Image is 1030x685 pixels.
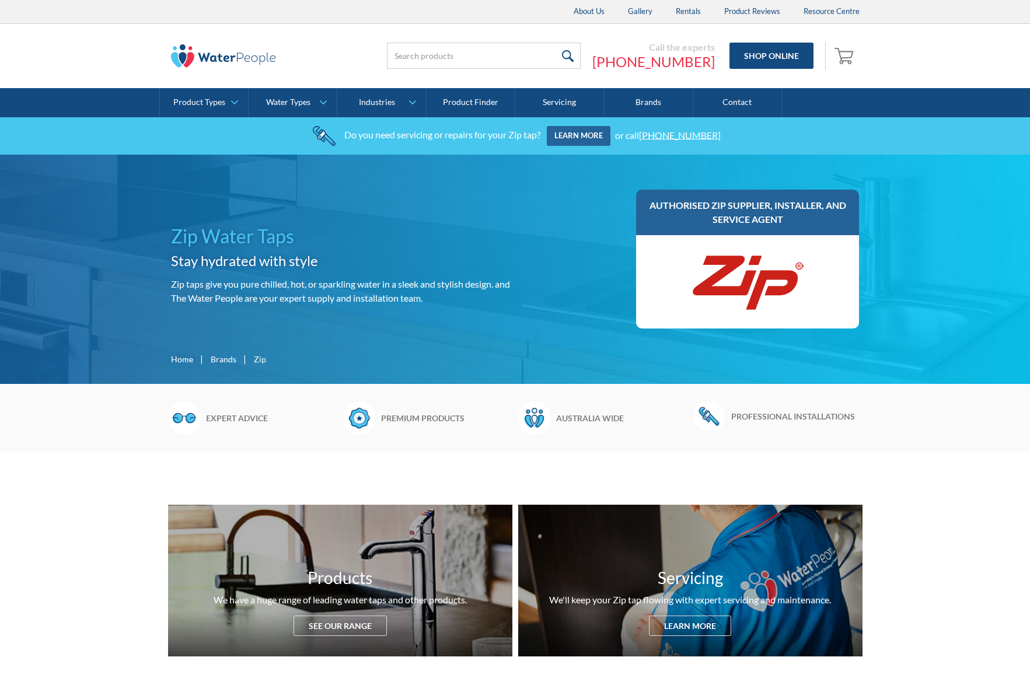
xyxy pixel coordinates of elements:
a: Brands [211,353,236,365]
a: Home [171,353,193,365]
input: Search products [387,43,581,69]
img: Waterpeople Symbol [518,401,550,434]
a: Open empty cart [832,42,860,70]
img: Glasses [168,401,200,434]
a: ServicingWe'll keep your Zip tap flowing with expert servicing and maintenance.Learn more [518,505,863,656]
div: | [199,352,205,366]
a: [PHONE_NUMBER] [639,129,721,140]
div: We have a huge range of leading water taps and other products. [214,593,467,607]
p: Zip taps give you pure chilled, hot, or sparkling water in a sleek and stylish design. and The Wa... [171,277,511,305]
h6: Premium products [381,412,512,424]
h3: Authorised Zip supplier, installer, and service agent [648,198,848,226]
a: Learn more [547,126,610,146]
div: or call [615,129,721,140]
img: shopping cart [835,46,857,65]
img: The Water People [171,44,276,68]
div: Do you need servicing or repairs for your Zip tap? [344,129,540,140]
div: Industries [359,97,395,107]
a: Product Finder [427,88,515,117]
div: Product Types [173,97,225,107]
h6: Expert advice [206,412,337,424]
img: Wrench [693,401,725,431]
img: Zip [689,247,806,317]
a: Brands [604,88,693,117]
div: Water Types [266,97,310,107]
a: ProductsWe have a huge range of leading water taps and other products.See our range [168,505,512,656]
h6: Australia wide [556,412,687,424]
div: | [242,352,248,366]
h3: Products [308,565,372,590]
h2: Stay hydrated with style [171,250,511,271]
a: Water Types [249,88,337,117]
h6: Professional installations [731,410,863,422]
div: See our range [294,616,387,636]
div: Zip [254,353,266,365]
h3: Servicing [658,565,723,590]
a: Servicing [515,88,604,117]
img: Badge [343,401,375,434]
a: Industries [337,88,425,117]
a: Product Types [160,88,248,117]
div: We'll keep your Zip tap flowing with expert servicing and maintenance. [549,593,831,607]
a: [PHONE_NUMBER] [592,53,715,71]
h1: Zip Water Taps [171,222,511,250]
a: Shop Online [729,43,813,69]
a: Contact [693,88,782,117]
div: Call the experts [592,41,715,53]
div: Learn more [649,616,731,636]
